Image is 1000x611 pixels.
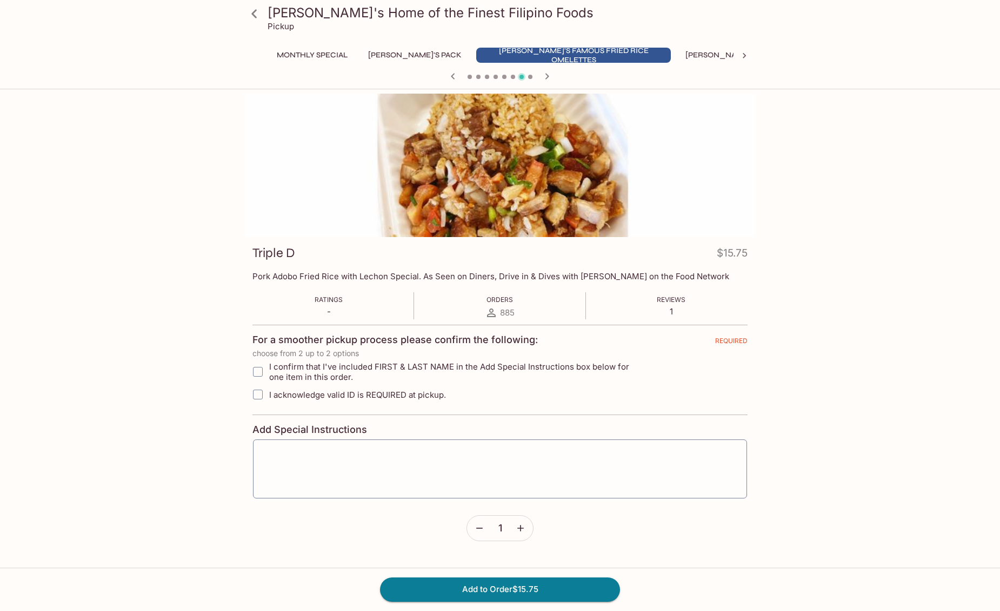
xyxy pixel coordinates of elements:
p: - [315,306,343,317]
button: Monthly Special [271,48,354,63]
div: Triple D [245,94,755,237]
h4: $15.75 [717,245,748,266]
h4: Add Special Instructions [252,424,748,436]
span: 1 [498,522,502,534]
span: I acknowledge valid ID is REQUIRED at pickup. [269,390,446,400]
p: choose from 2 up to 2 options [252,349,748,358]
span: 885 [500,307,515,318]
button: [PERSON_NAME]'s Famous Fried Rice Omelettes [476,48,671,63]
p: 1 [657,306,685,317]
h4: For a smoother pickup process please confirm the following: [252,334,538,346]
h3: Triple D [252,245,295,261]
span: Ratings [315,295,343,304]
span: Orders [486,295,513,304]
p: Pickup [268,21,294,31]
span: Reviews [657,295,685,304]
h3: [PERSON_NAME]'s Home of the Finest Filipino Foods [268,4,751,21]
span: I confirm that I've included FIRST & LAST NAME in the Add Special Instructions box below for one ... [269,362,644,382]
span: REQUIRED [715,337,748,349]
button: [PERSON_NAME]'s Pack [362,48,468,63]
button: Add to Order$15.75 [380,577,620,601]
button: [PERSON_NAME]'s Mixed Plates [679,48,817,63]
p: Pork Adobo Fried Rice with Lechon Special. As Seen on Diners, Drive in & Dives with [PERSON_NAME]... [252,271,748,281]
